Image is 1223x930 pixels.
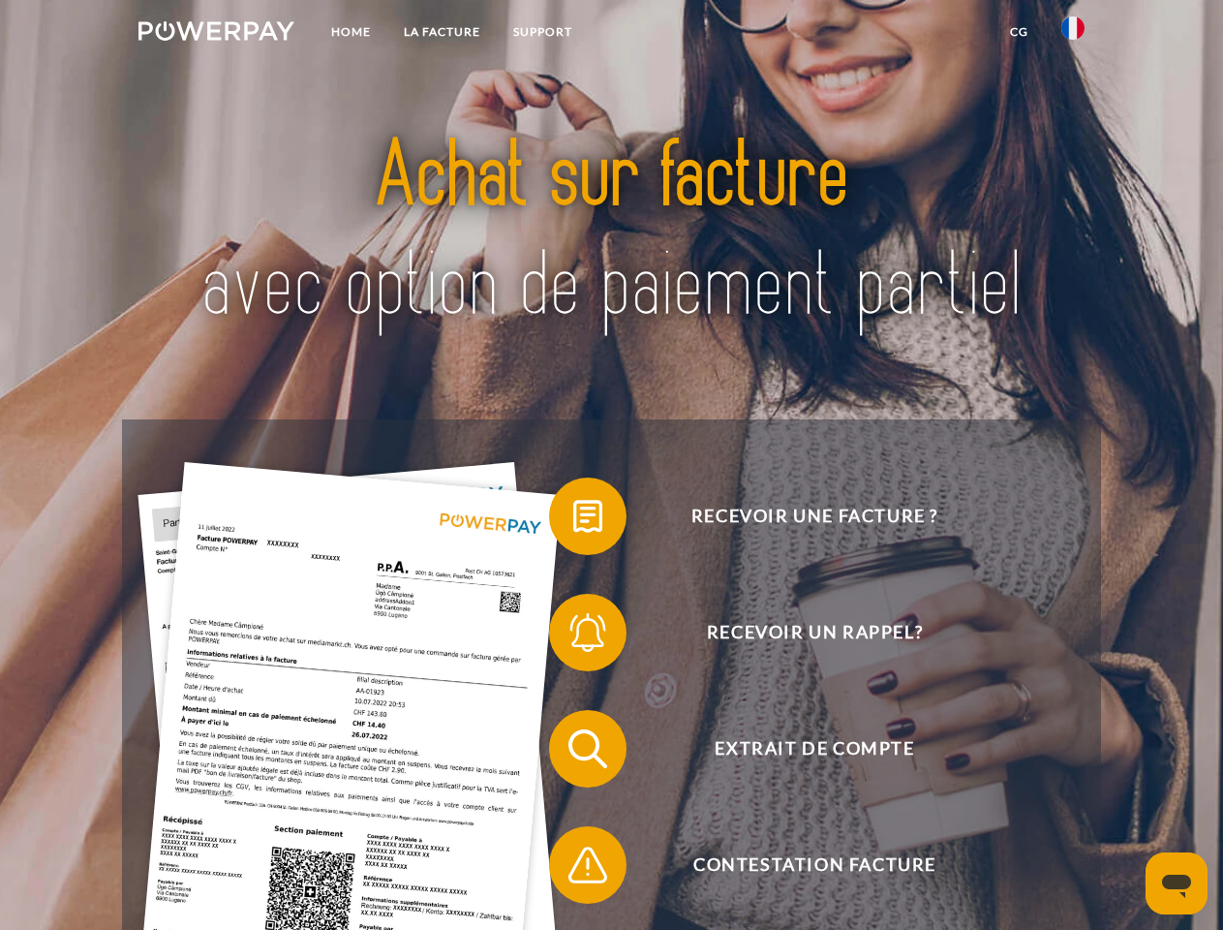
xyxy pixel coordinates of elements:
button: Recevoir une facture ? [549,478,1053,555]
img: fr [1061,16,1085,40]
img: qb_warning.svg [564,841,612,889]
span: Recevoir une facture ? [577,478,1052,555]
img: qb_bill.svg [564,492,612,541]
a: Support [497,15,589,49]
span: Recevoir un rappel? [577,594,1052,671]
span: Contestation Facture [577,826,1052,904]
span: Extrait de compte [577,710,1052,788]
button: Extrait de compte [549,710,1053,788]
img: qb_search.svg [564,725,612,773]
a: LA FACTURE [387,15,497,49]
button: Recevoir un rappel? [549,594,1053,671]
a: Home [315,15,387,49]
iframe: Bouton de lancement de la fenêtre de messagerie [1146,852,1208,914]
button: Contestation Facture [549,826,1053,904]
a: CG [994,15,1045,49]
img: qb_bell.svg [564,608,612,657]
img: logo-powerpay-white.svg [138,21,294,41]
img: title-powerpay_fr.svg [185,93,1038,371]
